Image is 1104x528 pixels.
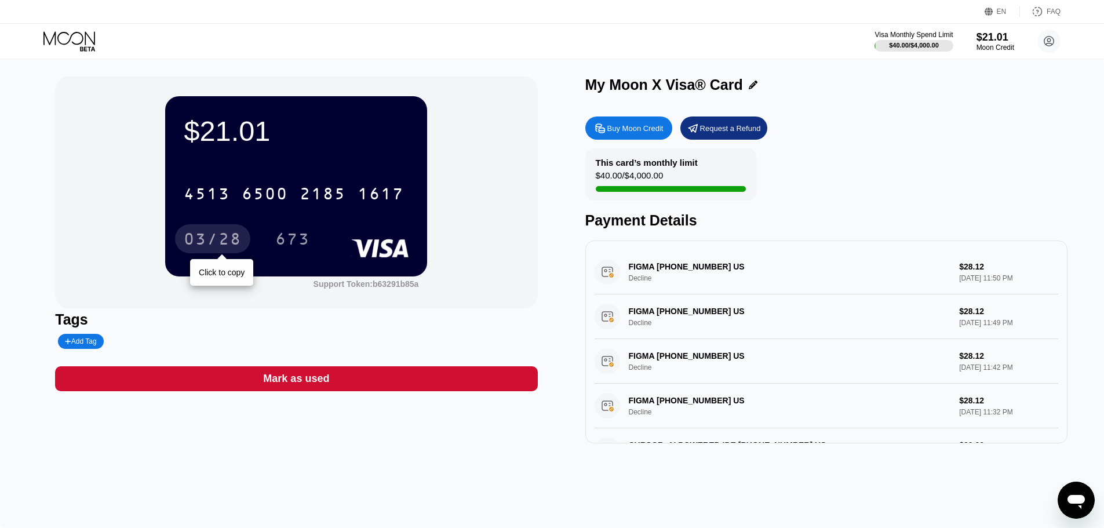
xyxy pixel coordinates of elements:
div: Request a Refund [700,123,761,133]
div: $21.01 [184,115,409,147]
div: 6500 [242,186,288,205]
div: EN [997,8,1007,16]
div: 1617 [358,186,404,205]
div: $40.00 / $4,000.00 [596,170,664,186]
div: Buy Moon Credit [585,116,672,140]
div: 4513 [184,186,230,205]
div: Support Token:b63291b85a [314,279,419,289]
div: Buy Moon Credit [607,123,664,133]
div: Request a Refund [680,116,767,140]
div: $21.01Moon Credit [977,31,1014,52]
iframe: Кнопка запуска окна обмена сообщениями [1058,482,1095,519]
div: Support Token: b63291b85a [314,279,419,289]
div: $21.01 [977,31,1014,43]
div: Add Tag [58,334,103,349]
div: 03/28 [175,224,250,253]
div: EN [985,6,1020,17]
div: 03/28 [184,231,242,250]
div: Mark as used [55,366,537,391]
div: FAQ [1020,6,1061,17]
div: 673 [267,224,319,253]
div: FAQ [1047,8,1061,16]
div: Click to copy [199,268,245,277]
div: Mark as used [263,372,329,385]
div: Tags [55,311,537,328]
div: 2185 [300,186,346,205]
div: Moon Credit [977,43,1014,52]
div: Add Tag [65,337,96,345]
div: This card’s monthly limit [596,158,698,167]
div: 673 [275,231,310,250]
div: Visa Monthly Spend Limit$40.00/$4,000.00 [875,31,953,52]
div: 4513650021851617 [177,179,411,208]
div: Payment Details [585,212,1067,229]
div: $40.00 / $4,000.00 [889,42,939,49]
div: Visa Monthly Spend Limit [875,31,953,39]
div: My Moon X Visa® Card [585,77,743,93]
